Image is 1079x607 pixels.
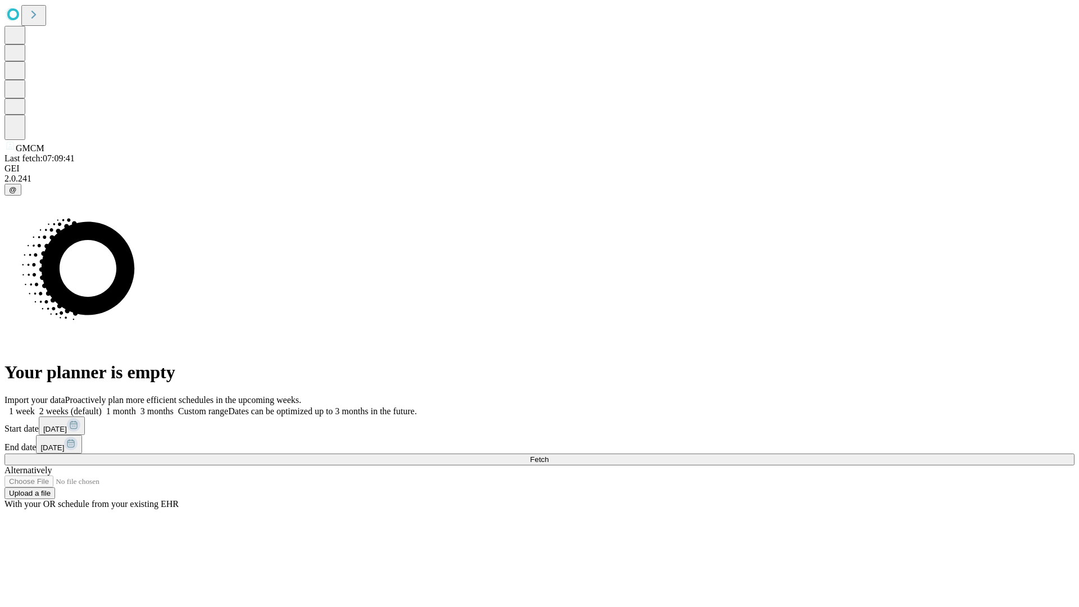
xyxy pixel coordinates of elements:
[106,406,136,416] span: 1 month
[228,406,416,416] span: Dates can be optimized up to 3 months in the future.
[9,185,17,194] span: @
[16,143,44,153] span: GMCM
[4,499,179,509] span: With your OR schedule from your existing EHR
[4,416,1075,435] div: Start date
[4,362,1075,383] h1: Your planner is empty
[9,406,35,416] span: 1 week
[40,443,64,452] span: [DATE]
[43,425,67,433] span: [DATE]
[4,164,1075,174] div: GEI
[36,435,82,454] button: [DATE]
[4,465,52,475] span: Alternatively
[4,174,1075,184] div: 2.0.241
[4,184,21,196] button: @
[65,395,301,405] span: Proactively plan more efficient schedules in the upcoming weeks.
[39,406,102,416] span: 2 weeks (default)
[178,406,228,416] span: Custom range
[4,395,65,405] span: Import your data
[4,454,1075,465] button: Fetch
[530,455,548,464] span: Fetch
[140,406,174,416] span: 3 months
[4,435,1075,454] div: End date
[4,153,75,163] span: Last fetch: 07:09:41
[4,487,55,499] button: Upload a file
[39,416,85,435] button: [DATE]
